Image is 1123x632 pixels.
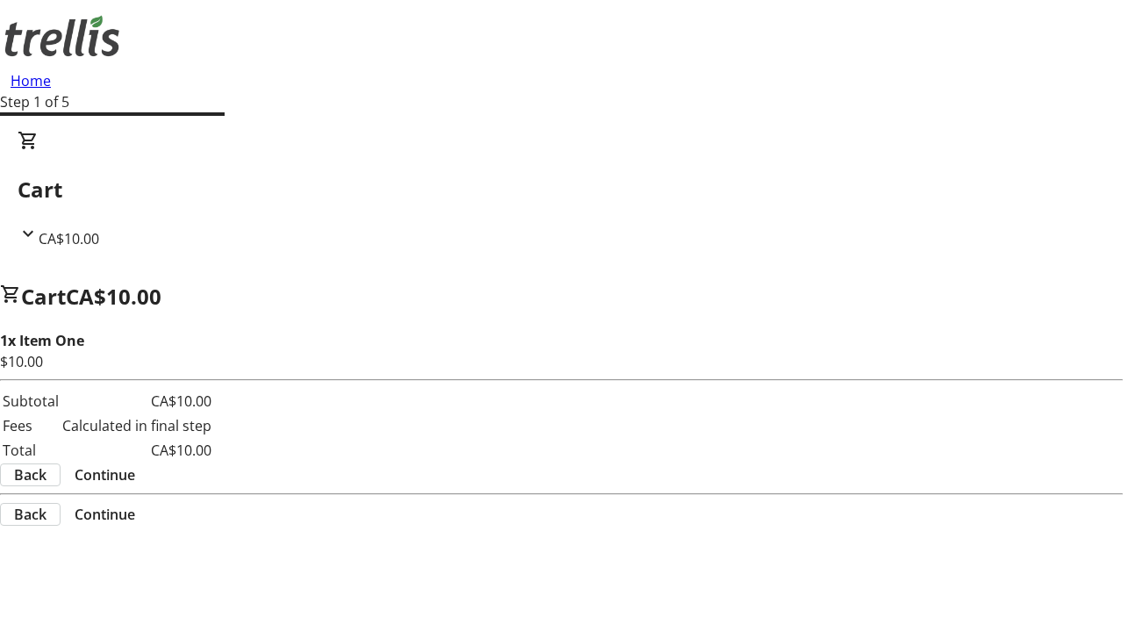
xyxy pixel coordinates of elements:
[14,464,46,485] span: Back
[2,439,60,462] td: Total
[61,504,149,525] button: Continue
[61,414,212,437] td: Calculated in final step
[2,414,60,437] td: Fees
[21,282,66,311] span: Cart
[75,464,135,485] span: Continue
[66,282,161,311] span: CA$10.00
[2,390,60,413] td: Subtotal
[18,174,1105,205] h2: Cart
[75,504,135,525] span: Continue
[18,130,1105,249] div: CartCA$10.00
[61,464,149,485] button: Continue
[61,439,212,462] td: CA$10.00
[61,390,212,413] td: CA$10.00
[14,504,46,525] span: Back
[39,229,99,248] span: CA$10.00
